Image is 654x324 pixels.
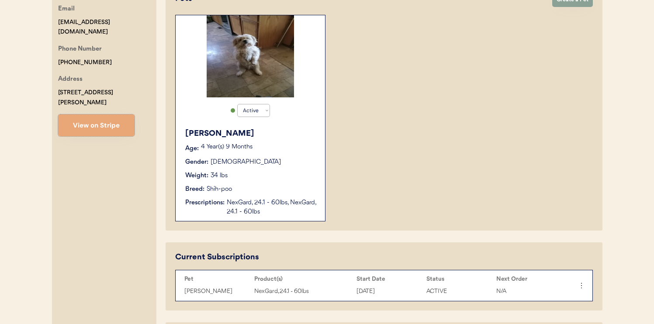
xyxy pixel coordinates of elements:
[254,276,352,283] div: Product(s)
[201,144,316,150] p: 4 Year(s) 9 Months
[185,171,208,180] div: Weight:
[58,88,156,108] div: [STREET_ADDRESS][PERSON_NAME]
[58,44,102,55] div: Phone Number
[356,276,422,283] div: Start Date
[58,17,156,38] div: [EMAIL_ADDRESS][DOMAIN_NAME]
[184,276,250,283] div: Pet
[356,286,422,296] div: [DATE]
[207,15,294,97] img: 20230322_132840.jpg
[58,74,83,85] div: Address
[185,128,316,140] div: [PERSON_NAME]
[426,276,492,283] div: Status
[184,286,250,296] div: [PERSON_NAME]
[58,4,75,15] div: Email
[496,286,562,296] div: N/A
[58,114,135,136] button: View on Stripe
[211,158,281,167] div: [DEMOGRAPHIC_DATA]
[185,144,199,153] div: Age:
[58,58,112,68] div: [PHONE_NUMBER]
[175,252,259,263] div: Current Subscriptions
[211,171,228,180] div: 34 lbs
[185,185,204,194] div: Breed:
[426,286,492,296] div: ACTIVE
[185,198,225,207] div: Prescriptions:
[207,185,232,194] div: Shih-poo
[185,158,208,167] div: Gender:
[254,286,352,296] div: NexGard, 24.1 - 60lbs
[227,198,316,217] div: NexGard, 24.1 - 60lbs, NexGard, 24.1 - 60lbs
[496,276,562,283] div: Next Order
